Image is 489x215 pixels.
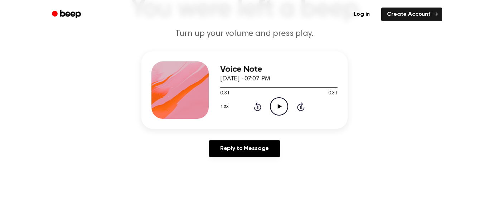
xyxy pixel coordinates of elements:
[220,90,229,97] span: 0:31
[107,28,382,40] p: Turn up your volume and press play.
[220,65,338,74] h3: Voice Note
[209,140,280,157] a: Reply to Message
[220,76,270,82] span: [DATE] · 07:07 PM
[328,90,338,97] span: 0:31
[47,8,87,22] a: Beep
[381,8,442,21] a: Create Account
[220,101,231,113] button: 1.0x
[347,6,377,23] a: Log in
